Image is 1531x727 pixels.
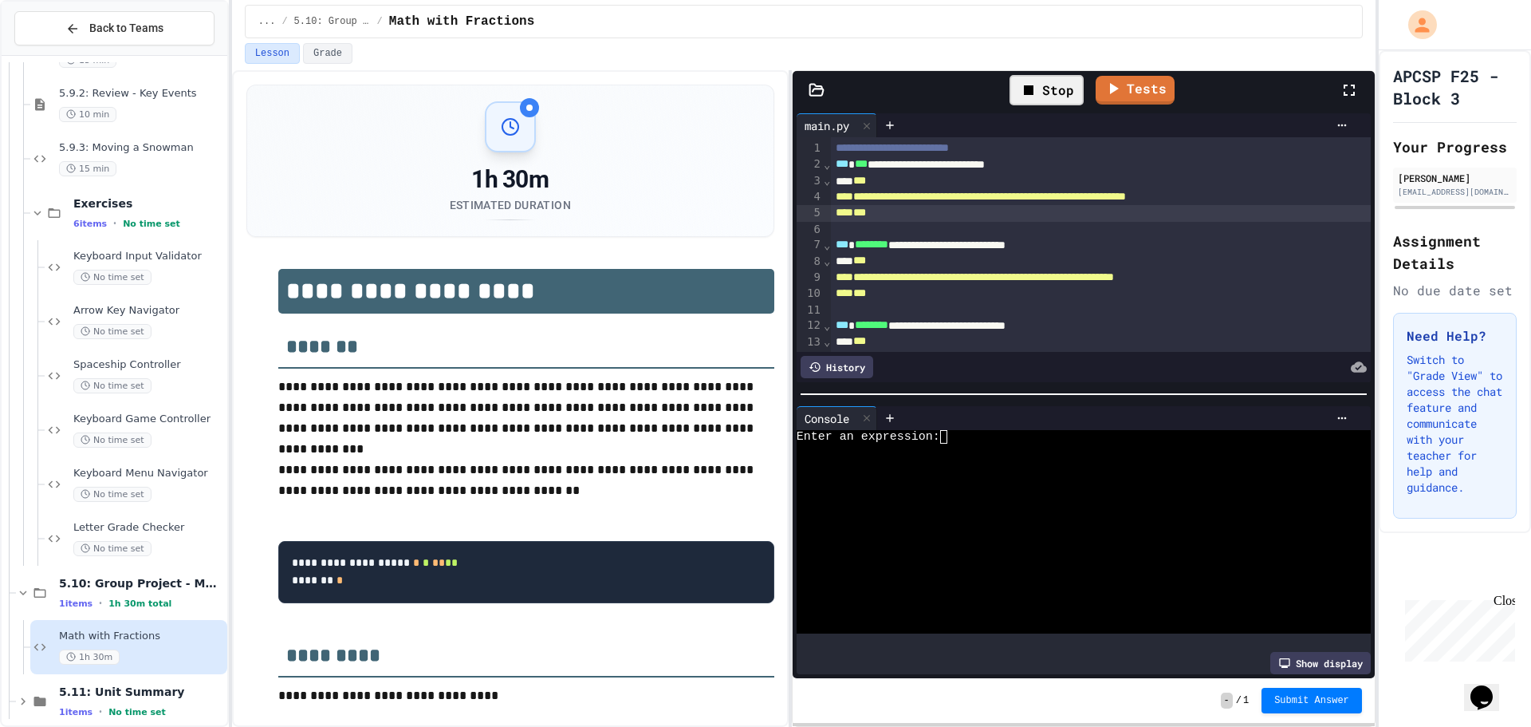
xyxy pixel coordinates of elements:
[823,255,831,267] span: Fold line
[797,113,877,137] div: main.py
[797,156,823,172] div: 2
[797,237,823,253] div: 7
[823,239,831,251] span: Fold line
[59,599,92,609] span: 1 items
[123,219,180,229] span: No time set
[797,318,823,334] div: 12
[59,630,224,643] span: Math with Fractions
[797,140,823,156] div: 1
[6,6,110,101] div: Chat with us now!Close
[797,406,877,430] div: Console
[797,222,823,238] div: 6
[1010,75,1084,105] div: Stop
[1393,230,1517,275] h2: Assignment Details
[294,15,371,28] span: 5.10: Group Project - Math with Fractions
[389,12,534,31] span: Math with Fractions
[303,43,352,64] button: Grade
[1393,281,1517,300] div: No due date set
[823,174,831,187] span: Fold line
[73,270,152,285] span: No time set
[245,43,300,64] button: Lesson
[73,324,152,339] span: No time set
[797,302,823,318] div: 11
[1393,136,1517,158] h2: Your Progress
[73,358,224,372] span: Spaceship Controller
[797,117,857,134] div: main.py
[59,685,224,699] span: 5.11: Unit Summary
[450,197,571,213] div: Estimated Duration
[1398,186,1512,198] div: [EMAIL_ADDRESS][DOMAIN_NAME]
[73,378,152,393] span: No time set
[797,334,823,350] div: 13
[73,433,152,448] span: No time set
[89,20,163,37] span: Back to Teams
[1393,65,1517,109] h1: APCSP F25 - Block 3
[797,286,823,302] div: 10
[59,107,116,122] span: 10 min
[801,356,873,378] div: History
[797,430,940,444] span: Enter an expression:
[1407,352,1503,496] p: Switch to "Grade View" to access the chat feature and communicate with your teacher for help and ...
[797,350,823,366] div: 14
[377,15,383,28] span: /
[1243,694,1249,707] span: 1
[108,599,171,609] span: 1h 30m total
[73,541,152,556] span: No time set
[59,650,120,665] span: 1h 30m
[1261,688,1362,713] button: Submit Answer
[59,707,92,717] span: 1 items
[73,521,224,535] span: Letter Grade Checker
[797,410,857,427] div: Console
[1399,594,1515,662] iframe: chat widget
[1221,693,1233,709] span: -
[1236,694,1242,707] span: /
[59,161,116,176] span: 15 min
[99,705,102,718] span: •
[797,270,823,286] div: 9
[797,254,823,270] div: 8
[1407,326,1503,346] h3: Need Help?
[113,217,116,230] span: •
[1464,663,1515,711] iframe: chat widget
[108,707,166,717] span: No time set
[797,205,823,221] div: 5
[823,158,831,171] span: Fold line
[73,413,224,426] span: Keyboard Game Controller
[59,141,224,155] span: 5.9.3: Moving a Snowman
[73,250,224,263] span: Keyboard Input Validator
[450,165,571,194] div: 1h 30m
[1398,171,1512,185] div: [PERSON_NAME]
[1391,6,1441,43] div: My Account
[281,15,287,28] span: /
[14,11,214,45] button: Back to Teams
[59,576,224,591] span: 5.10: Group Project - Math with Fractions
[73,304,224,318] span: Arrow Key Navigator
[73,196,224,211] span: Exercises
[797,189,823,205] div: 4
[73,487,152,502] span: No time set
[258,15,276,28] span: ...
[823,335,831,348] span: Fold line
[1274,694,1349,707] span: Submit Answer
[1096,76,1175,105] a: Tests
[59,87,224,101] span: 5.9.2: Review - Key Events
[797,173,823,189] div: 3
[823,319,831,332] span: Fold line
[73,219,107,229] span: 6 items
[99,597,102,610] span: •
[73,467,224,480] span: Keyboard Menu Navigator
[1270,652,1371,674] div: Show display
